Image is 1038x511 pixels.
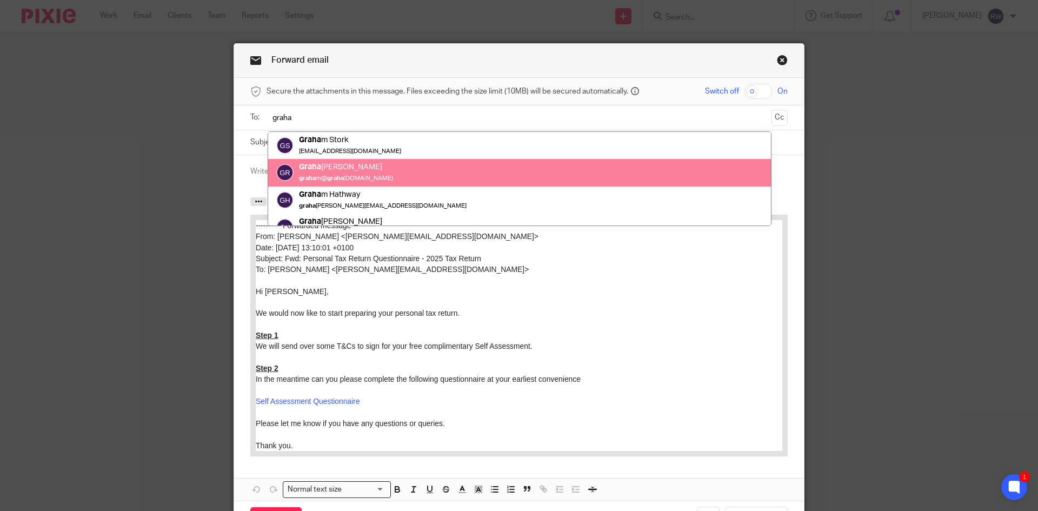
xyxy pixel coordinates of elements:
img: svg%3E [276,218,294,236]
em: Graha [299,217,321,225]
em: graha [327,176,344,182]
span: Secure the attachments in this message. Files exceeding the size limit (10MB) will be secured aut... [267,86,628,97]
label: Subject: [250,137,278,148]
em: Graha [299,190,321,198]
label: To: [250,112,262,123]
img: svg%3E [276,137,294,154]
img: svg%3E [276,164,294,182]
div: m Hathway [299,189,467,200]
input: Search for option [345,484,384,495]
em: graha [299,203,316,209]
em: graha [299,176,316,182]
small: [PERSON_NAME][EMAIL_ADDRESS][DOMAIN_NAME] [299,203,467,209]
div: Search for option [283,481,391,498]
img: svg%3E [276,191,294,209]
span: Forward email [271,56,329,64]
em: Graha [299,163,321,171]
a: Close this dialog window [777,55,788,69]
small: m@ [DOMAIN_NAME] [299,176,393,182]
div: m Stork [299,135,401,145]
div: [PERSON_NAME] [299,162,393,173]
span: Switch off [705,86,739,97]
button: Cc [771,110,788,126]
small: [EMAIL_ADDRESS][DOMAIN_NAME] [299,148,401,154]
div: [PERSON_NAME] [299,216,418,227]
span: On [777,86,788,97]
em: Graha [299,136,321,144]
span: Normal text size [285,484,344,495]
div: 1 [1019,472,1030,482]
